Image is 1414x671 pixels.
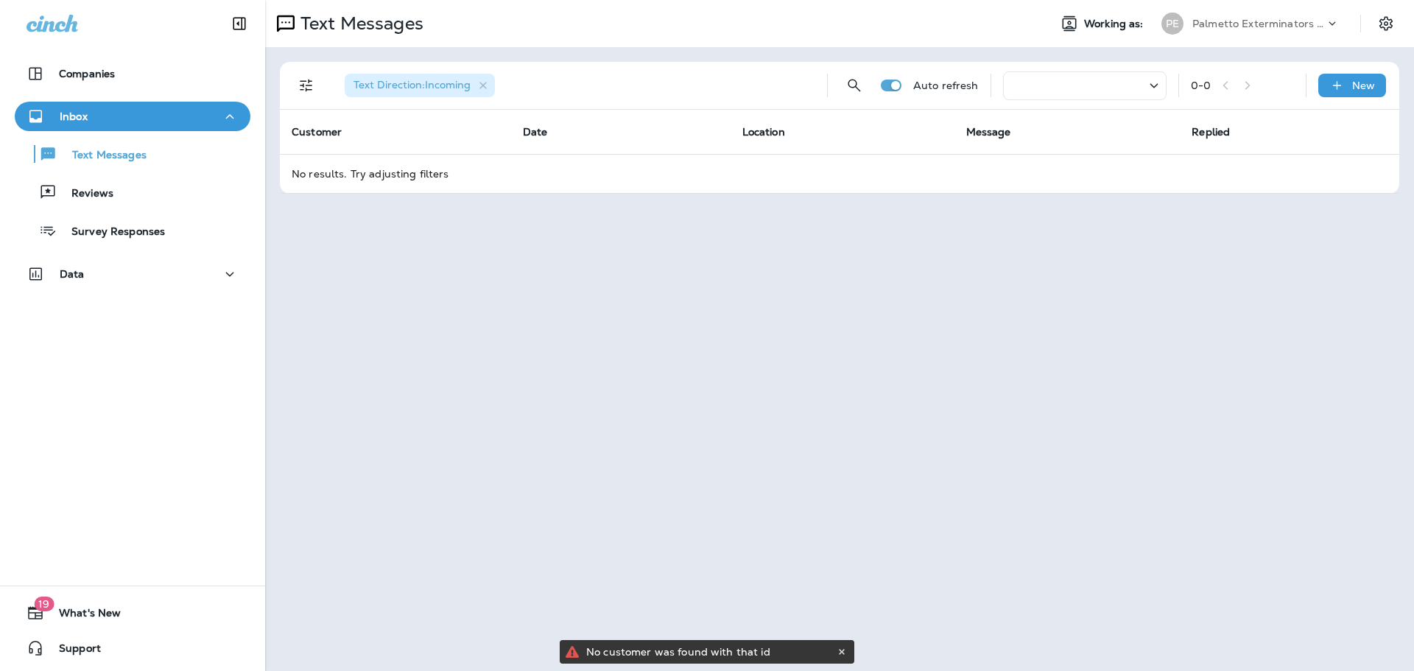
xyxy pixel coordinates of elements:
[345,74,495,97] div: Text Direction:Incoming
[15,598,250,628] button: 19What's New
[742,125,785,138] span: Location
[59,68,115,80] p: Companies
[15,215,250,246] button: Survey Responses
[57,225,165,239] p: Survey Responses
[1352,80,1375,91] p: New
[1161,13,1183,35] div: PE
[15,59,250,88] button: Companies
[15,138,250,169] button: Text Messages
[913,80,979,91] p: Auto refresh
[1084,18,1147,30] span: Working as:
[1191,80,1211,91] div: 0 - 0
[280,154,1399,193] td: No results. Try adjusting filters
[60,268,85,280] p: Data
[15,102,250,131] button: Inbox
[292,71,321,100] button: Filters
[60,110,88,122] p: Inbox
[44,642,101,660] span: Support
[57,149,147,163] p: Text Messages
[34,597,54,611] span: 19
[15,633,250,663] button: Support
[523,125,548,138] span: Date
[353,78,471,91] span: Text Direction : Incoming
[15,259,250,289] button: Data
[840,71,869,100] button: Search Messages
[15,177,250,208] button: Reviews
[292,125,342,138] span: Customer
[44,607,121,625] span: What's New
[57,187,113,201] p: Reviews
[219,9,260,38] button: Collapse Sidebar
[1373,10,1399,37] button: Settings
[295,13,423,35] p: Text Messages
[586,640,834,664] div: No customer was found with that id
[966,125,1011,138] span: Message
[1192,125,1230,138] span: Replied
[1192,18,1325,29] p: Palmetto Exterminators LLC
